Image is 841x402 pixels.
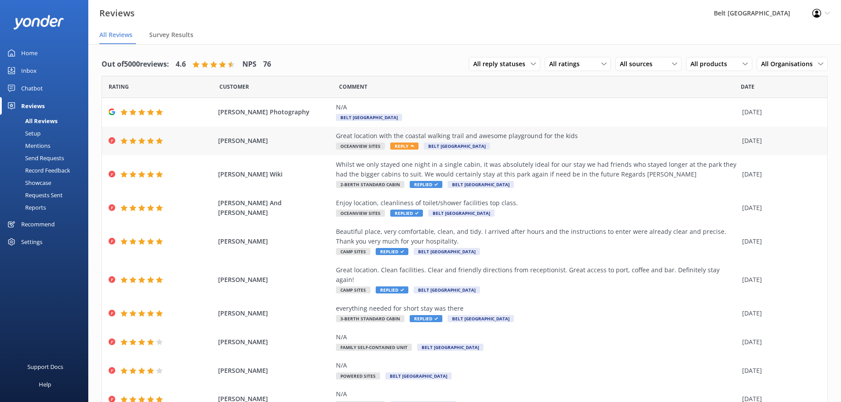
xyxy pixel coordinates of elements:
[102,59,169,70] h4: Out of 5000 reviews:
[336,198,738,208] div: Enjoy location, cleanliness of toilet/shower facilities top class.
[218,337,332,347] span: [PERSON_NAME]
[410,315,442,322] span: Replied
[5,139,88,152] a: Mentions
[218,366,332,376] span: [PERSON_NAME]
[336,372,380,379] span: Powered Sites
[336,102,738,112] div: N/A
[376,286,408,293] span: Replied
[336,304,738,313] div: everything needed for short stay was there
[741,83,754,91] span: Date
[414,286,480,293] span: Belt [GEOGRAPHIC_DATA]
[5,115,88,127] a: All Reviews
[5,139,50,152] div: Mentions
[742,308,816,318] div: [DATE]
[5,164,70,177] div: Record Feedback
[5,152,88,164] a: Send Requests
[742,337,816,347] div: [DATE]
[39,376,51,393] div: Help
[549,59,585,69] span: All ratings
[21,97,45,115] div: Reviews
[410,181,442,188] span: Replied
[336,332,738,342] div: N/A
[5,189,63,201] div: Requests Sent
[218,136,332,146] span: [PERSON_NAME]
[390,210,423,217] span: Replied
[336,210,385,217] span: Oceanview Sites
[336,143,385,150] span: Oceanview Sites
[376,248,408,255] span: Replied
[336,160,738,180] div: Whilst we only stayed one night in a single cabin, it was absolutely ideal for our stay we had fr...
[13,15,64,30] img: yonder-white-logo.png
[448,315,514,322] span: Belt [GEOGRAPHIC_DATA]
[417,344,483,351] span: Belt [GEOGRAPHIC_DATA]
[5,201,88,214] a: Reports
[336,315,404,322] span: 3-Berth Standard Cabin
[742,203,816,213] div: [DATE]
[218,237,332,246] span: [PERSON_NAME]
[21,233,42,251] div: Settings
[742,275,816,285] div: [DATE]
[5,201,46,214] div: Reports
[27,358,63,376] div: Support Docs
[385,372,452,379] span: Belt [GEOGRAPHIC_DATA]
[761,59,818,69] span: All Organisations
[390,143,419,150] span: Reply
[5,127,41,139] div: Setup
[5,177,88,189] a: Showcase
[742,169,816,179] div: [DATE]
[21,215,55,233] div: Recommend
[218,275,332,285] span: [PERSON_NAME]
[742,136,816,146] div: [DATE]
[176,59,186,70] h4: 4.6
[336,114,402,121] span: Belt [GEOGRAPHIC_DATA]
[218,308,332,318] span: [PERSON_NAME]
[428,210,494,217] span: Belt [GEOGRAPHIC_DATA]
[336,361,738,370] div: N/A
[219,83,249,91] span: Date
[414,248,480,255] span: Belt [GEOGRAPHIC_DATA]
[620,59,658,69] span: All sources
[690,59,732,69] span: All products
[99,6,135,20] h3: Reviews
[448,181,514,188] span: Belt [GEOGRAPHIC_DATA]
[218,198,332,218] span: [PERSON_NAME] And [PERSON_NAME]
[742,366,816,376] div: [DATE]
[21,44,38,62] div: Home
[218,107,332,117] span: [PERSON_NAME] Photography
[336,265,738,285] div: Great location. Clean facilities. Clear and friendly directions from receptionist. Great access t...
[218,169,332,179] span: [PERSON_NAME] Wiki
[5,115,57,127] div: All Reviews
[336,227,738,247] div: Beautiful place, very comfortable, clean, and tidy. I arrived after hours and the instructions to...
[263,59,271,70] h4: 76
[473,59,531,69] span: All reply statuses
[5,152,64,164] div: Send Requests
[336,286,370,293] span: Camp Sites
[339,83,367,91] span: Question
[21,62,37,79] div: Inbox
[336,248,370,255] span: Camp Sites
[424,143,490,150] span: Belt [GEOGRAPHIC_DATA]
[336,344,412,351] span: Family Self-Contained Unit
[149,30,193,39] span: Survey Results
[5,127,88,139] a: Setup
[336,181,404,188] span: 2-Berth Standard Cabin
[242,59,256,70] h4: NPS
[742,237,816,246] div: [DATE]
[5,189,88,201] a: Requests Sent
[742,107,816,117] div: [DATE]
[99,30,132,39] span: All Reviews
[336,389,738,399] div: N/A
[109,83,129,91] span: Date
[5,177,51,189] div: Showcase
[5,164,88,177] a: Record Feedback
[21,79,43,97] div: Chatbot
[336,131,738,141] div: Great location with the coastal walking trail and awesome playground for the kids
